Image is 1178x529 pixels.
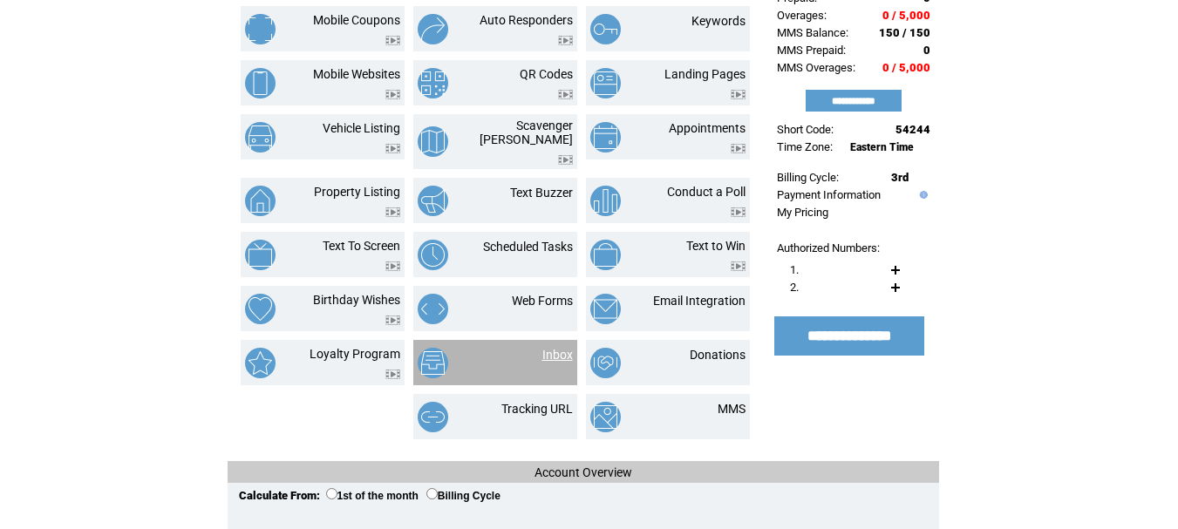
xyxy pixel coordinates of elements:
[326,488,337,499] input: 1st of the month
[731,90,746,99] img: video.png
[480,13,573,27] a: Auto Responders
[895,123,930,136] span: 54244
[483,240,573,254] a: Scheduled Tasks
[731,261,746,271] img: video.png
[590,240,621,270] img: text-to-win.png
[385,261,400,271] img: video.png
[510,186,573,200] a: Text Buzzer
[245,240,276,270] img: text-to-screen.png
[590,186,621,216] img: conduct-a-poll.png
[667,185,746,199] a: Conduct a Poll
[882,9,930,22] span: 0 / 5,000
[323,121,400,135] a: Vehicle Listing
[790,263,799,276] span: 1.
[777,123,834,136] span: Short Code:
[426,488,438,499] input: Billing Cycle
[558,155,573,165] img: video.png
[590,348,621,378] img: donations.png
[731,207,746,217] img: video.png
[690,348,746,362] a: Donations
[418,402,448,432] img: tracking-url.png
[245,68,276,98] img: mobile-websites.png
[512,294,573,308] a: Web Forms
[777,188,881,201] a: Payment Information
[653,294,746,308] a: Email Integration
[245,186,276,216] img: property-listing.png
[418,14,448,44] img: auto-responders.png
[313,293,400,307] a: Birthday Wishes
[520,67,573,81] a: QR Codes
[418,348,448,378] img: inbox.png
[558,36,573,45] img: video.png
[590,68,621,98] img: landing-pages.png
[777,206,828,219] a: My Pricing
[542,348,573,362] a: Inbox
[777,26,848,39] span: MMS Balance:
[891,171,909,184] span: 3rd
[385,36,400,45] img: video.png
[314,185,400,199] a: Property Listing
[664,67,746,81] a: Landing Pages
[777,140,833,153] span: Time Zone:
[777,61,855,74] span: MMS Overages:
[879,26,930,39] span: 150 / 150
[239,489,320,502] span: Calculate From:
[245,348,276,378] img: loyalty-program.png
[850,141,914,153] span: Eastern Time
[590,122,621,153] img: appointments.png
[535,465,632,479] span: Account Overview
[418,126,448,157] img: scavenger-hunt.png
[385,207,400,217] img: video.png
[558,90,573,99] img: video.png
[310,347,400,361] a: Loyalty Program
[326,490,419,502] label: 1st of the month
[418,186,448,216] img: text-buzzer.png
[777,44,846,57] span: MMS Prepaid:
[590,402,621,432] img: mms.png
[385,90,400,99] img: video.png
[718,402,746,416] a: MMS
[245,122,276,153] img: vehicle-listing.png
[245,14,276,44] img: mobile-coupons.png
[777,241,880,254] span: Authorized Numbers:
[691,14,746,28] a: Keywords
[480,119,573,146] a: Scavenger [PERSON_NAME]
[590,14,621,44] img: keywords.png
[923,44,930,57] span: 0
[777,171,839,184] span: Billing Cycle:
[418,68,448,98] img: qr-codes.png
[385,144,400,153] img: video.png
[385,315,400,325] img: video.png
[418,240,448,270] img: scheduled-tasks.png
[313,67,400,81] a: Mobile Websites
[790,281,799,294] span: 2.
[777,9,827,22] span: Overages:
[313,13,400,27] a: Mobile Coupons
[669,121,746,135] a: Appointments
[731,144,746,153] img: video.png
[385,370,400,379] img: video.png
[916,191,928,199] img: help.gif
[501,402,573,416] a: Tracking URL
[686,239,746,253] a: Text to Win
[882,61,930,74] span: 0 / 5,000
[245,294,276,324] img: birthday-wishes.png
[426,490,500,502] label: Billing Cycle
[590,294,621,324] img: email-integration.png
[418,294,448,324] img: web-forms.png
[323,239,400,253] a: Text To Screen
